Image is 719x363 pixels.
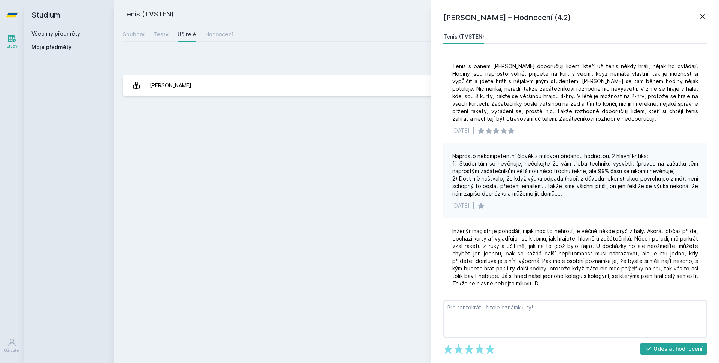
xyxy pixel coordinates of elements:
[123,9,626,21] h2: Tenis (TVSTEN)
[1,334,22,357] a: Uživatel
[31,43,72,51] span: Moje předměty
[205,31,233,38] div: Hodnocení
[178,27,196,42] a: Učitelé
[205,27,233,42] a: Hodnocení
[154,31,169,38] div: Testy
[1,30,22,53] a: Study
[123,75,710,96] a: [PERSON_NAME] 6 hodnocení 4.2
[452,63,698,122] div: Tenis s panem [PERSON_NAME] doporučuji lidem, kteří už tenis někdy hráli, nějak ho ovládají. Hodi...
[7,43,18,49] div: Study
[31,30,80,37] a: Všechny předměty
[154,27,169,42] a: Testy
[150,78,191,93] div: [PERSON_NAME]
[4,348,20,353] div: Uživatel
[123,27,145,42] a: Soubory
[123,31,145,38] div: Soubory
[178,31,196,38] div: Učitelé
